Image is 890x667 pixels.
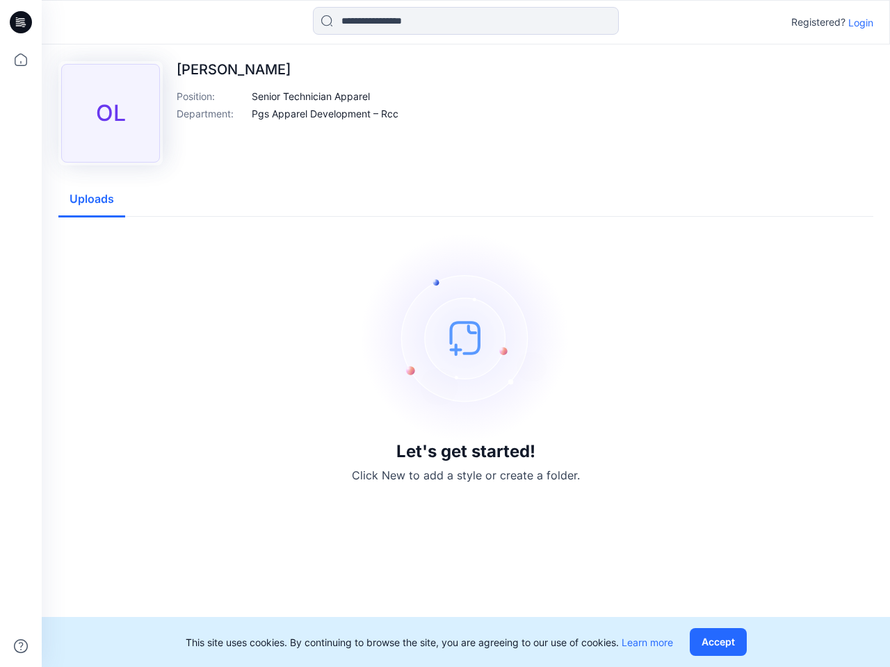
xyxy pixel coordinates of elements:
[177,106,246,121] p: Department :
[252,106,398,121] p: Pgs Apparel Development – Rcc
[791,14,845,31] p: Registered?
[58,182,125,217] button: Uploads
[622,636,673,648] a: Learn more
[352,467,580,484] p: Click New to add a style or create a folder.
[362,233,570,442] img: empty-state-image.svg
[61,64,160,163] div: OL
[186,635,673,650] p: This site uses cookies. By continuing to browse the site, you are agreeing to our use of cookies.
[252,89,370,104] p: Senior Technician Apparel
[396,442,535,461] h3: Let's get started!
[177,61,398,78] p: [PERSON_NAME]
[177,89,246,104] p: Position :
[690,628,747,656] button: Accept
[848,15,873,30] p: Login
